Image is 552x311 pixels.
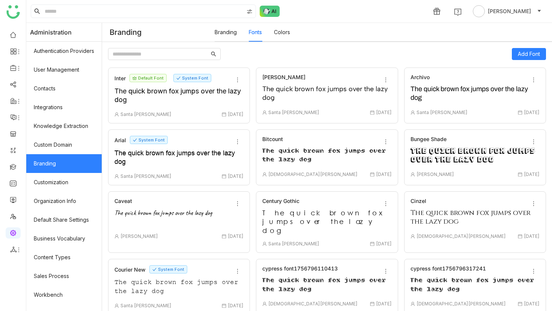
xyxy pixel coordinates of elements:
[26,210,102,229] a: Default Share Settings
[488,7,531,15] span: [PERSON_NAME]
[114,111,171,117] span: Santa [PERSON_NAME]
[411,110,468,115] span: Santa [PERSON_NAME]
[411,147,540,165] div: The quick brown fox jumps over the lazy dog
[411,301,506,306] span: [DEMOGRAPHIC_DATA][PERSON_NAME]
[262,265,338,272] div: cypress font1756796110413
[26,42,102,60] a: Authentication Providers
[471,5,543,17] button: [PERSON_NAME]
[262,74,305,80] div: [PERSON_NAME]
[26,135,102,154] a: Custom Domain
[411,265,486,272] div: cypress font1756796317241
[370,110,392,115] span: [DATE]
[26,117,102,135] a: Knowledge Extraction
[411,233,506,239] span: [DEMOGRAPHIC_DATA][PERSON_NAME]
[249,29,262,35] a: Fonts
[114,75,126,81] div: Inter
[173,74,211,82] nz-tag: System Font
[114,233,158,239] span: [PERSON_NAME]
[114,149,244,167] div: The quick brown fox jumps over the lazy dog
[114,303,171,308] span: Santa [PERSON_NAME]
[518,301,540,306] span: [DATE]
[215,29,237,35] a: Branding
[411,136,447,142] div: Bungee Shade
[262,209,391,235] div: The quick brown fox jumps over the lazy dog
[274,29,290,35] a: Colors
[26,267,102,285] a: Sales Process
[262,85,391,104] div: The quick brown fox jumps over the lazy dog
[222,173,244,179] span: [DATE]
[262,276,391,295] div: The quick brown fox jumps over the lazy dog
[262,110,319,115] span: Santa [PERSON_NAME]
[260,6,280,17] img: ask-buddy-normal.svg
[411,209,540,227] div: The quick brown fox jumps over the lazy dog
[114,278,244,297] div: The quick brown fox jumps over the lazy dog
[114,209,244,227] div: The quick brown fox jumps over the lazy dog
[130,136,168,144] nz-tag: System Font
[411,171,454,177] span: [PERSON_NAME]
[262,241,319,246] span: Santa [PERSON_NAME]
[518,171,540,177] span: [DATE]
[262,147,391,165] div: The quick brown fox jumps over the lazy dog
[411,198,426,204] div: Cinzel
[370,171,392,177] span: [DATE]
[114,173,171,179] span: Santa [PERSON_NAME]
[26,173,102,192] a: Customization
[262,171,358,177] span: [DEMOGRAPHIC_DATA][PERSON_NAME]
[454,8,462,16] img: help.svg
[518,50,540,58] span: Add Font
[102,23,215,41] div: Branding
[512,48,546,60] button: Add Font
[26,192,102,210] a: Organization Info
[262,136,283,142] div: Bitcount
[222,111,244,117] span: [DATE]
[411,74,430,80] div: Archivo
[129,74,167,82] nz-tag: Default Font
[411,85,540,104] div: The quick brown fox jumps over the lazy dog
[149,265,187,273] nz-tag: System Font
[473,5,485,17] img: avatar
[370,301,392,306] span: [DATE]
[518,233,540,239] span: [DATE]
[411,276,540,295] div: The quick brown fox jumps over the lazy dog
[247,9,253,15] img: search-type.svg
[114,266,146,273] div: Courier New
[26,60,102,79] a: User Management
[222,233,244,239] span: [DATE]
[518,110,540,115] span: [DATE]
[26,285,102,304] a: Workbench
[26,229,102,248] a: Business Vocabulary
[114,87,244,105] div: The quick brown fox jumps over the lazy dog
[262,301,358,306] span: [DEMOGRAPHIC_DATA][PERSON_NAME]
[114,198,132,204] div: Caveat
[222,303,244,308] span: [DATE]
[114,137,126,143] div: Arial
[262,198,299,204] div: Century Gothic
[6,5,20,19] img: logo
[26,154,102,173] a: Branding
[26,79,102,98] a: Contacts
[26,248,102,267] a: Content Types
[30,23,72,42] span: Administration
[26,98,102,117] a: Integrations
[370,241,392,246] span: [DATE]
